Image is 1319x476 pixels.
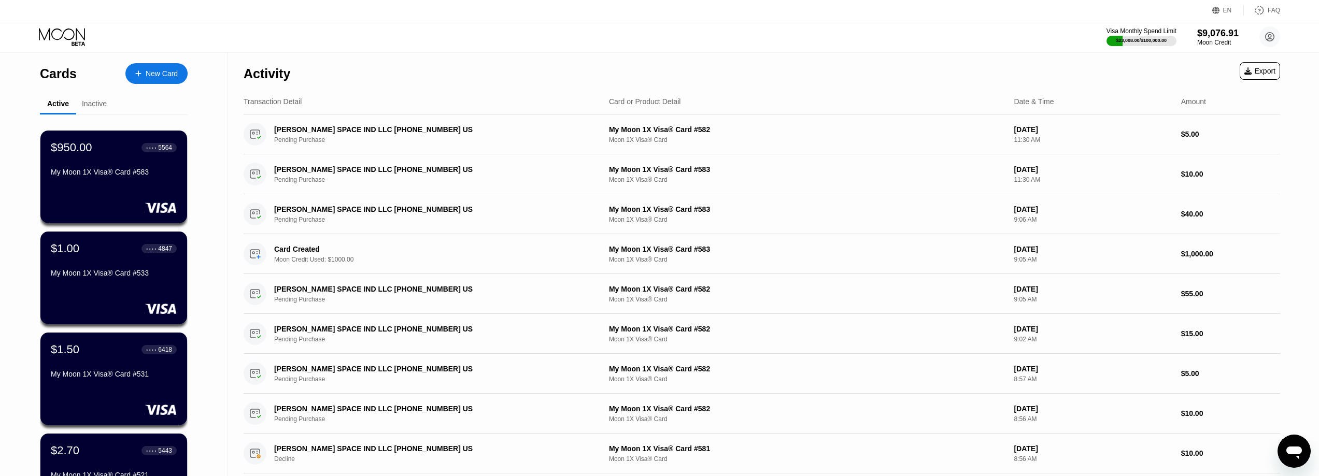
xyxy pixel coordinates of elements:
div: $950.00 [51,141,92,154]
div: $10.00 [1181,409,1280,417]
div: $10.00 [1181,449,1280,457]
div: [PERSON_NAME] SPACE IND LLC [PHONE_NUMBER] US [274,205,573,213]
div: FAQ [1244,5,1280,16]
div: My Moon 1X Visa® Card #583 [609,245,1005,253]
div: Inactive [82,99,107,108]
div: My Moon 1X Visa® Card #582 [609,325,1005,333]
div: [PERSON_NAME] SPACE IND LLC [PHONE_NUMBER] US [274,365,573,373]
div: Visa Monthly Spend Limit [1107,27,1176,35]
div: $15.00 [1181,329,1280,338]
div: [PERSON_NAME] SPACE IND LLC [PHONE_NUMBER] USPending PurchaseMy Moon 1X Visa® Card #582Moon 1X Vi... [244,394,1280,434]
div: Export [1240,62,1280,80]
div: Card or Product Detail [609,97,681,106]
div: Pending Purchase [274,336,595,343]
div: 8:57 AM [1014,376,1172,383]
div: [PERSON_NAME] SPACE IND LLC [PHONE_NUMBER] US [274,405,573,413]
div: $5.00 [1181,130,1280,138]
div: ● ● ● ● [146,449,157,452]
div: Pending Purchase [274,296,595,303]
div: [PERSON_NAME] SPACE IND LLC [PHONE_NUMBER] US [274,165,573,174]
div: EN [1212,5,1244,16]
div: [PERSON_NAME] SPACE IND LLC [PHONE_NUMBER] USPending PurchaseMy Moon 1X Visa® Card #582Moon 1X Vi... [244,354,1280,394]
div: 5443 [158,447,172,454]
div: 9:06 AM [1014,216,1172,223]
div: 8:56 AM [1014,415,1172,423]
div: Activity [244,66,290,81]
div: Card CreatedMoon Credit Used: $1000.00My Moon 1X Visa® Card #583Moon 1X Visa® Card[DATE]9:05 AM$1... [244,234,1280,274]
div: [PERSON_NAME] SPACE IND LLC [PHONE_NUMBER] US [274,125,573,134]
div: 8:56 AM [1014,455,1172,463]
div: Amount [1181,97,1206,106]
div: [PERSON_NAME] SPACE IND LLC [PHONE_NUMBER] USPending PurchaseMy Moon 1X Visa® Card #583Moon 1X Vi... [244,194,1280,234]
div: Pending Purchase [274,216,595,223]
div: Moon 1X Visa® Card [609,336,1005,343]
div: 9:05 AM [1014,256,1172,263]
div: $1.00 [51,242,79,255]
div: My Moon 1X Visa® Card #583 [609,205,1005,213]
div: $1.50 [51,343,79,356]
div: $950.00● ● ● ●5564My Moon 1X Visa® Card #583 [40,131,187,223]
div: ● ● ● ● [146,348,157,351]
div: [PERSON_NAME] SPACE IND LLC [PHONE_NUMBER] USPending PurchaseMy Moon 1X Visa® Card #582Moon 1X Vi... [244,314,1280,354]
div: Moon 1X Visa® Card [609,455,1005,463]
div: My Moon 1X Visa® Card #581 [609,444,1005,453]
div: Moon 1X Visa® Card [609,256,1005,263]
div: 9:05 AM [1014,296,1172,303]
div: My Moon 1X Visa® Card #582 [609,285,1005,293]
div: Pending Purchase [274,136,595,143]
div: $9,076.91 [1197,28,1239,39]
div: Moon 1X Visa® Card [609,296,1005,303]
div: ● ● ● ● [146,247,157,250]
div: [PERSON_NAME] SPACE IND LLC [PHONE_NUMBER] USPending PurchaseMy Moon 1X Visa® Card #582Moon 1X Vi... [244,274,1280,314]
div: [PERSON_NAME] SPACE IND LLC [PHONE_NUMBER] US [274,444,573,453]
div: [PERSON_NAME] SPACE IND LLC [PHONE_NUMBER] USPending PurchaseMy Moon 1X Visa® Card #582Moon 1X Vi... [244,114,1280,154]
div: Visa Monthly Spend Limit$23,008.00/$100,000.00 [1107,27,1176,46]
div: Moon 1X Visa® Card [609,136,1005,143]
div: ● ● ● ● [146,146,157,149]
div: [DATE] [1014,325,1172,333]
div: 9:02 AM [1014,336,1172,343]
div: Pending Purchase [274,415,595,423]
div: [DATE] [1014,285,1172,293]
div: [PERSON_NAME] SPACE IND LLC [PHONE_NUMBER] US [274,325,573,333]
div: 11:30 AM [1014,136,1172,143]
div: New Card [146,69,178,78]
div: $2.70 [51,444,79,457]
div: Export [1244,67,1275,75]
div: [DATE] [1014,125,1172,134]
div: Moon 1X Visa® Card [609,216,1005,223]
div: Decline [274,455,595,463]
div: New Card [125,63,188,84]
div: My Moon 1X Visa® Card #533 [51,269,177,277]
div: $1.00● ● ● ●4847My Moon 1X Visa® Card #533 [40,232,187,324]
div: EN [1223,7,1232,14]
div: My Moon 1X Visa® Card #583 [609,165,1005,174]
div: My Moon 1X Visa® Card #583 [51,168,177,176]
div: Card Created [274,245,573,253]
div: [PERSON_NAME] SPACE IND LLC [PHONE_NUMBER] US [274,285,573,293]
div: $40.00 [1181,210,1280,218]
div: My Moon 1X Visa® Card #531 [51,370,177,378]
div: Moon 1X Visa® Card [609,415,1005,423]
div: My Moon 1X Visa® Card #582 [609,365,1005,373]
div: 11:30 AM [1014,176,1172,183]
div: Moon 1X Visa® Card [609,376,1005,383]
div: 5564 [158,144,172,151]
div: Pending Purchase [274,176,595,183]
div: [DATE] [1014,405,1172,413]
div: Active [47,99,69,108]
div: [DATE] [1014,165,1172,174]
div: My Moon 1X Visa® Card #582 [609,125,1005,134]
div: [DATE] [1014,365,1172,373]
div: $55.00 [1181,290,1280,298]
div: Moon 1X Visa® Card [609,176,1005,183]
div: Transaction Detail [244,97,302,106]
div: Date & Time [1014,97,1054,106]
div: FAQ [1268,7,1280,14]
div: [DATE] [1014,205,1172,213]
div: $1,000.00 [1181,250,1280,258]
div: Moon Credit Used: $1000.00 [274,256,595,263]
div: $9,076.91Moon Credit [1197,28,1239,46]
div: 6418 [158,346,172,353]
